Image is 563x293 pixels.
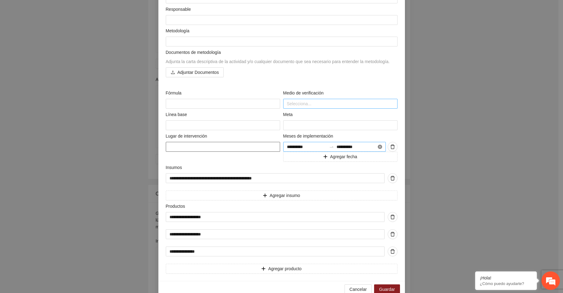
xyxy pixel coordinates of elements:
[166,27,192,34] span: Metodología
[378,145,382,149] span: close-circle
[388,212,398,222] button: delete
[283,133,336,139] span: Meses de implementación
[480,281,532,286] p: ¿Cómo puedo ayudarte?
[388,215,397,219] span: delete
[166,6,194,13] span: Responsable
[388,142,398,152] button: delete
[329,144,334,149] span: to
[32,31,104,39] div: Chatee con nosotros ahora
[36,82,85,144] span: Estamos en línea.
[349,286,367,293] span: Cancelar
[480,275,532,280] div: ¡Hola!
[166,90,184,96] span: Fórmula
[388,176,397,181] span: delete
[166,67,224,77] button: uploadAdjuntar Documentos
[166,191,398,200] button: plusAgregar insumo
[177,69,219,76] span: Adjuntar Documentos
[283,152,398,162] button: plusAgregar fecha
[166,164,185,171] span: Insumos
[388,247,398,256] button: delete
[329,144,334,149] span: swap-right
[270,192,300,199] span: Agregar insumo
[388,229,398,239] button: delete
[166,133,210,139] span: Lugar de intervención
[171,70,175,75] span: upload
[263,193,267,198] span: plus
[268,265,301,272] span: Agregar producto
[283,90,326,96] span: Medio de verificación
[388,232,397,237] span: delete
[166,203,188,210] span: Productos
[166,111,190,118] span: Línea base
[330,153,357,160] span: Agregar fecha
[3,168,117,190] textarea: Escriba su mensaje y pulse “Intro”
[283,111,295,118] span: Meta
[101,3,116,18] div: Minimizar ventana de chat en vivo
[388,144,397,149] span: delete
[261,267,266,271] span: plus
[379,286,395,293] span: Guardar
[166,70,224,75] span: uploadAdjuntar Documentos
[323,155,328,159] span: plus
[388,249,397,254] span: delete
[166,50,221,55] span: Documentos de metodología
[388,173,398,183] button: delete
[166,264,398,274] button: plusAgregar producto
[166,59,390,64] span: Adjunta la carta descriptiva de la actividad y/o cualquier documento que sea necesario para enten...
